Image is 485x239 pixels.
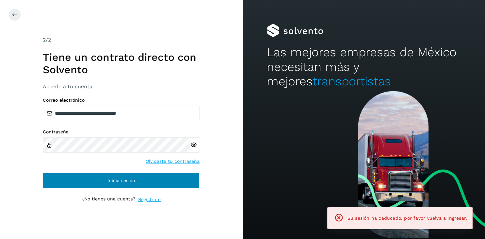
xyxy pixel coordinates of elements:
h2: Las mejores empresas de México necesitan más y mejores [267,45,461,89]
label: Correo electrónico [43,97,200,103]
h3: Accede a tu cuenta [43,83,200,90]
span: Inicia sesión [107,178,135,183]
span: 2 [43,37,46,43]
div: /2 [43,36,200,44]
a: Regístrate [138,196,161,203]
button: Inicia sesión [43,173,200,188]
span: transportistas [313,74,391,88]
label: Contraseña [43,129,200,135]
p: ¿No tienes una cuenta? [82,196,136,203]
h1: Tiene un contrato directo con Solvento [43,51,200,76]
a: Olvidaste tu contraseña [146,158,200,165]
span: Su sesión ha caducado, por favor vuelva a ingresar. [348,215,467,221]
